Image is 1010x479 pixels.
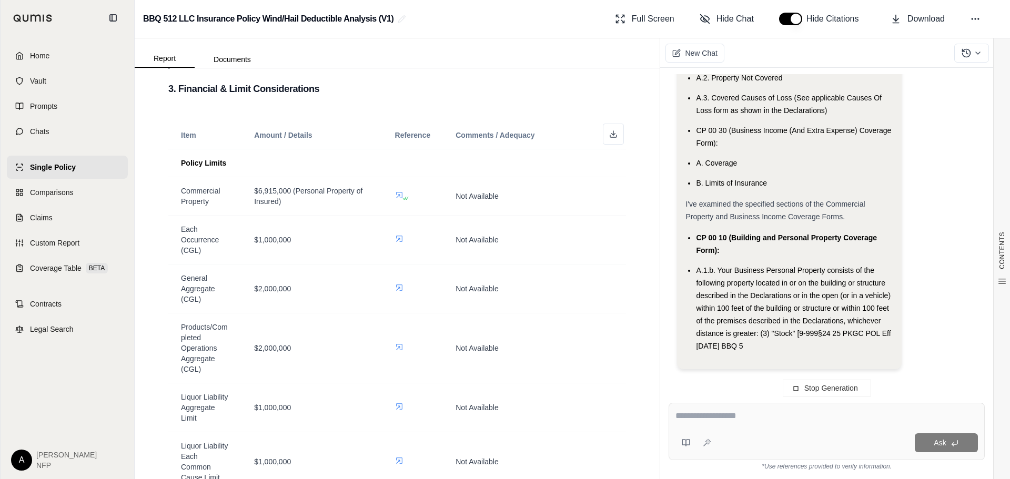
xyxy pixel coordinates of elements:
[7,181,128,204] a: Comparisons
[11,450,32,471] div: A
[907,13,945,25] span: Download
[696,159,737,167] span: A. Coverage
[696,233,877,254] span: CP 00 10 (Building and Personal Property Coverage Form):
[30,238,79,248] span: Custom Report
[7,69,128,93] a: Vault
[143,9,393,28] h2: BBQ 512 LLC Insurance Policy Wind/Hail Deductible Analysis (V1)
[696,74,782,82] span: A.2. Property Not Covered
[30,162,76,172] span: Single Policy
[7,257,128,280] a: Coverage TableBETA
[36,450,97,460] span: [PERSON_NAME]
[30,324,74,334] span: Legal Search
[181,159,226,167] span: Policy Limits
[696,126,891,147] span: CP 00 30 (Business Income (And Extra Expense) Coverage Form):
[7,292,128,315] a: Contracts
[135,50,195,68] button: Report
[7,156,128,179] a: Single Policy
[915,433,978,452] button: Ask
[7,318,128,341] a: Legal Search
[30,126,49,137] span: Chats
[998,232,1006,269] span: CONTENTS
[30,299,62,309] span: Contracts
[696,179,767,187] span: B. Limits of Insurance
[456,131,534,139] span: Comments / Adequacy
[685,200,865,221] span: I've examined the specified sections of the Commercial Property and Business Income Coverage Forms.
[254,131,312,139] span: Amount / Details
[30,50,49,61] span: Home
[181,131,196,139] span: Item
[456,192,498,200] span: Not Available
[254,403,291,412] span: $1,000,000
[181,225,219,254] span: Each Occurrence (CGL)
[456,403,498,412] span: Not Available
[456,284,498,293] span: Not Available
[456,344,498,352] span: Not Available
[456,457,498,466] span: Not Available
[665,44,724,63] button: New Chat
[30,212,53,223] span: Claims
[254,284,291,293] span: $2,000,000
[804,384,858,392] span: Stop Generation
[36,460,97,471] span: NFP
[603,124,624,145] button: Download as Excel
[181,274,215,303] span: General Aggregate (CGL)
[685,48,717,58] span: New Chat
[254,344,291,352] span: $2,000,000
[13,14,53,22] img: Qumis Logo
[611,8,679,29] button: Full Screen
[7,95,128,118] a: Prompts
[7,120,128,143] a: Chats
[7,206,128,229] a: Claims
[86,263,108,273] span: BETA
[7,231,128,254] a: Custom Report
[456,236,498,244] span: Not Available
[696,94,882,115] span: A.3. Covered Causes of Loss (See applicable Causes Of Loss form as shown in the Declarations)
[168,60,171,69] span: }
[105,9,122,26] button: Collapse sidebar
[195,51,270,68] button: Documents
[783,380,871,396] button: Stop Generation
[806,13,865,25] span: Hide Citations
[30,263,82,273] span: Coverage Table
[168,79,626,98] h3: 3. Financial & Limit Considerations
[7,44,128,67] a: Home
[669,460,985,471] div: *Use references provided to verify information.
[395,131,431,139] span: Reference
[886,8,949,29] button: Download
[254,187,362,206] span: $6,915,000 (Personal Property of Insured)
[181,187,220,206] span: Commercial Property
[30,187,73,198] span: Comparisons
[181,323,228,373] span: Products/Completed Operations Aggregate (CGL)
[254,236,291,244] span: $1,000,000
[181,393,228,422] span: Liquor Liability Aggregate Limit
[254,457,291,466] span: $1,000,000
[934,439,946,447] span: Ask
[632,13,674,25] span: Full Screen
[30,76,46,86] span: Vault
[30,101,57,111] span: Prompts
[695,8,758,29] button: Hide Chat
[716,13,754,25] span: Hide Chat
[696,266,891,350] span: A.1.b. Your Business Personal Property consists of the following property located in or on the bu...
